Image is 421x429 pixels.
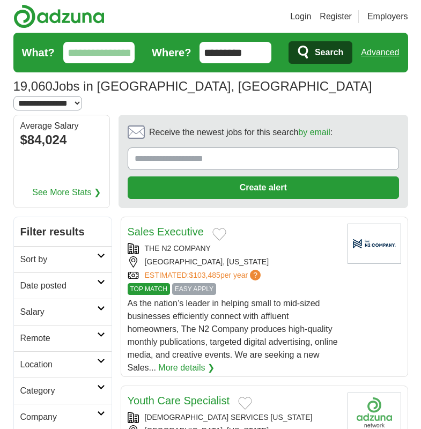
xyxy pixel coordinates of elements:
[158,361,215,374] a: More details ❯
[20,358,97,371] h2: Location
[128,395,230,406] a: Youth Care Specialist
[145,270,263,281] a: ESTIMATED:$103,485per year?
[14,325,112,351] a: Remote
[13,77,53,96] span: 19,060
[22,45,55,61] label: What?
[189,271,220,279] span: $103,485
[149,126,333,139] span: Receive the newest jobs for this search :
[13,79,372,93] h1: Jobs in [GEOGRAPHIC_DATA], [GEOGRAPHIC_DATA]
[20,279,97,292] h2: Date posted
[20,332,97,345] h2: Remote
[13,4,105,28] img: Adzuna logo
[128,226,204,238] a: Sales Executive
[367,10,408,23] a: Employers
[348,224,401,264] img: Company logo
[20,130,103,150] div: $84,024
[14,246,112,272] a: Sort by
[128,243,339,254] div: THE N2 COMPANY
[298,128,330,137] a: by email
[20,122,103,130] div: Average Salary
[14,378,112,404] a: Category
[20,411,97,424] h2: Company
[128,412,339,423] div: [DEMOGRAPHIC_DATA] SERVICES [US_STATE]
[14,299,112,325] a: Salary
[14,217,112,246] h2: Filter results
[290,10,311,23] a: Login
[238,397,252,410] button: Add to favorite jobs
[320,10,352,23] a: Register
[20,253,97,266] h2: Sort by
[289,41,352,64] button: Search
[128,256,339,268] div: [GEOGRAPHIC_DATA], [US_STATE]
[361,42,399,63] a: Advanced
[32,186,101,199] a: See More Stats ❯
[14,351,112,378] a: Location
[315,42,343,63] span: Search
[14,272,112,299] a: Date posted
[212,228,226,241] button: Add to favorite jobs
[250,270,261,280] span: ?
[128,283,170,295] span: TOP MATCH
[172,283,216,295] span: EASY APPLY
[128,176,399,199] button: Create alert
[20,384,97,397] h2: Category
[128,299,338,372] span: As the nation’s leader in helping small to mid-sized businesses efficiently connect with affluent...
[20,306,97,319] h2: Salary
[152,45,191,61] label: Where?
